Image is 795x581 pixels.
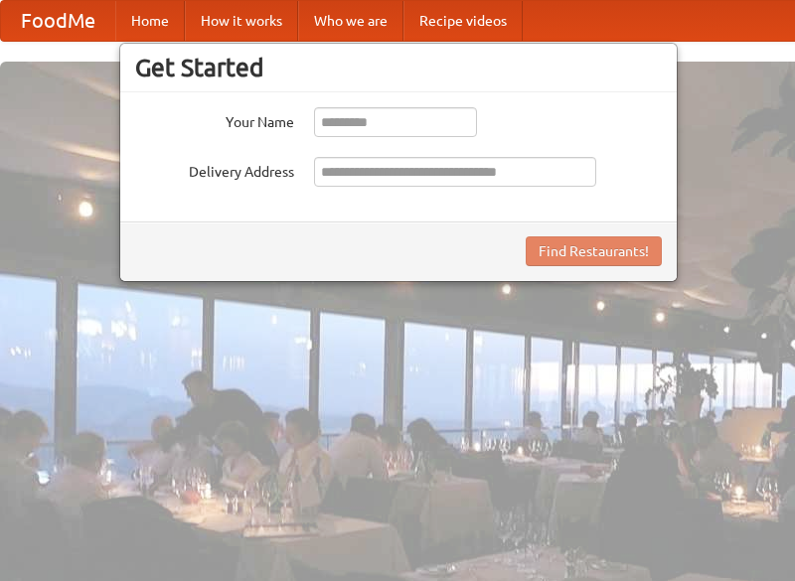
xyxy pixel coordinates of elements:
a: Home [115,1,185,41]
button: Find Restaurants! [526,236,662,266]
label: Delivery Address [135,157,294,182]
a: How it works [185,1,298,41]
a: Recipe videos [403,1,523,41]
h3: Get Started [135,53,662,82]
a: FoodMe [1,1,115,41]
label: Your Name [135,107,294,132]
a: Who we are [298,1,403,41]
